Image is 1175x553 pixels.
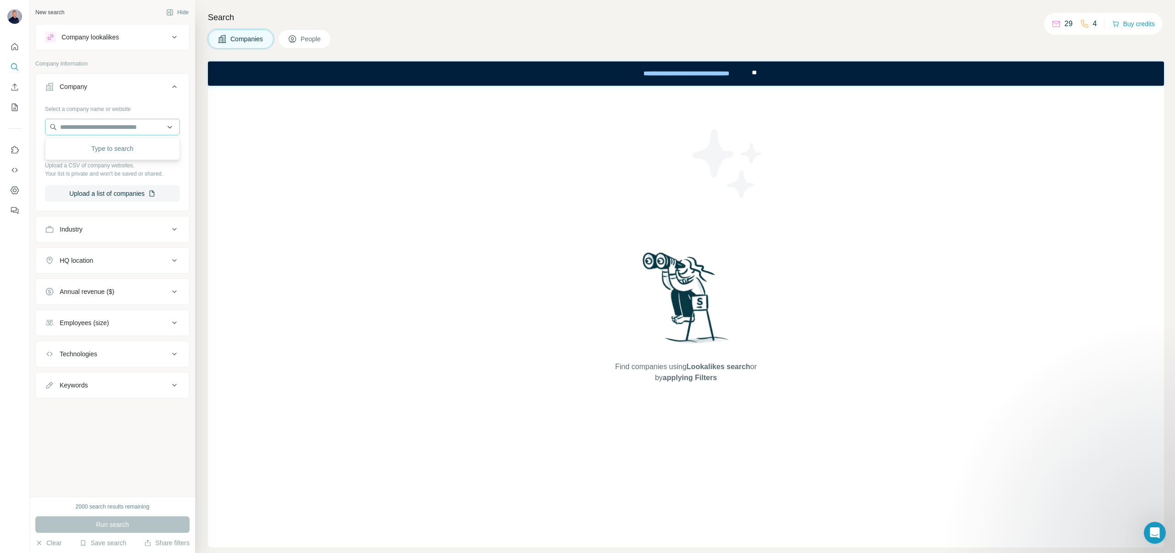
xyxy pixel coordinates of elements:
button: Use Surfe API [7,162,22,178]
p: 4 [1093,18,1097,29]
img: Surfe Illustration - Stars [686,122,769,205]
button: Hide [160,6,195,19]
span: Find companies using or by [612,361,759,383]
div: Select a company name or website [45,101,180,113]
span: applying Filters [663,374,717,382]
div: Type to search [47,139,178,158]
div: 2000 search results remaining [76,503,150,511]
div: HQ location [60,256,93,265]
p: Upload a CSV of company websites. [45,161,180,170]
button: Save search [79,538,126,547]
p: Your list is private and won't be saved or shared. [45,170,180,178]
button: Search [7,59,22,75]
button: Clear [35,538,62,547]
button: HQ location [36,249,189,271]
span: Lookalikes search [687,363,750,371]
button: Quick start [7,39,22,55]
button: Keywords [36,374,189,396]
p: 29 [1064,18,1073,29]
div: Employees (size) [60,318,109,327]
div: Annual revenue ($) [60,287,114,296]
div: Company lookalikes [62,33,119,42]
img: Avatar [7,9,22,24]
div: Keywords [60,381,88,390]
button: Buy credits [1112,17,1155,30]
button: Feedback [7,202,22,219]
button: Industry [36,218,189,240]
div: Technologies [60,349,97,359]
img: Surfe Illustration - Woman searching with binoculars [638,250,734,352]
button: Enrich CSV [7,79,22,95]
span: People [301,34,322,44]
button: Dashboard [7,182,22,199]
button: Company lookalikes [36,26,189,48]
p: Company information [35,60,190,68]
button: Upload a list of companies [45,185,180,202]
div: Company [60,82,87,91]
h4: Search [208,11,1164,24]
iframe: Banner [208,61,1164,86]
button: Use Surfe on LinkedIn [7,142,22,158]
span: Companies [230,34,264,44]
button: My lists [7,99,22,116]
button: Share filters [144,538,190,547]
div: Industry [60,225,83,234]
button: Company [36,76,189,101]
iframe: Intercom live chat [1144,522,1166,544]
button: Technologies [36,343,189,365]
div: New search [35,8,64,17]
button: Annual revenue ($) [36,281,189,303]
button: Employees (size) [36,312,189,334]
